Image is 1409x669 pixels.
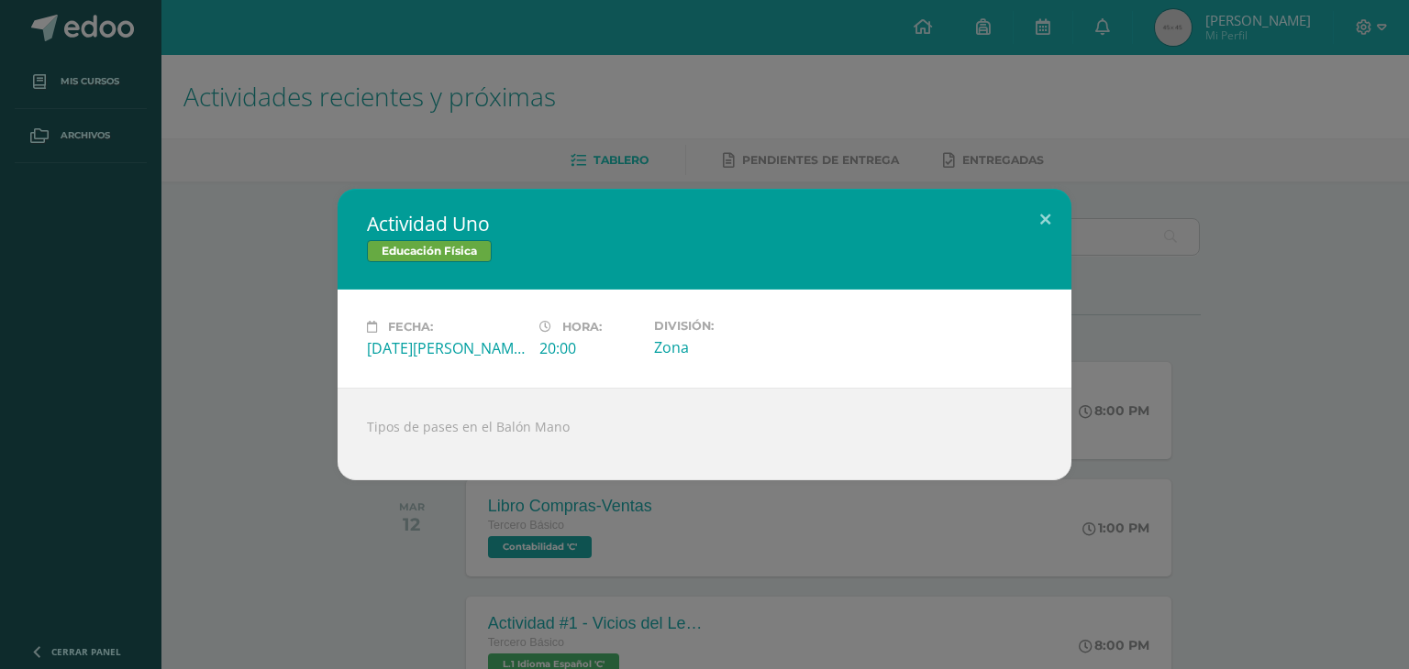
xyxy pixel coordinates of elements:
[654,319,812,333] label: División:
[367,240,492,262] span: Educación Física
[562,320,602,334] span: Hora:
[367,211,1042,236] h2: Actividad Uno
[1019,189,1071,251] button: Close (Esc)
[367,338,525,358] div: [DATE][PERSON_NAME]
[654,337,812,357] div: Zona
[338,388,1071,480] div: Tipos de pases en el Balón Mano
[388,320,433,334] span: Fecha:
[539,338,639,358] div: 20:00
